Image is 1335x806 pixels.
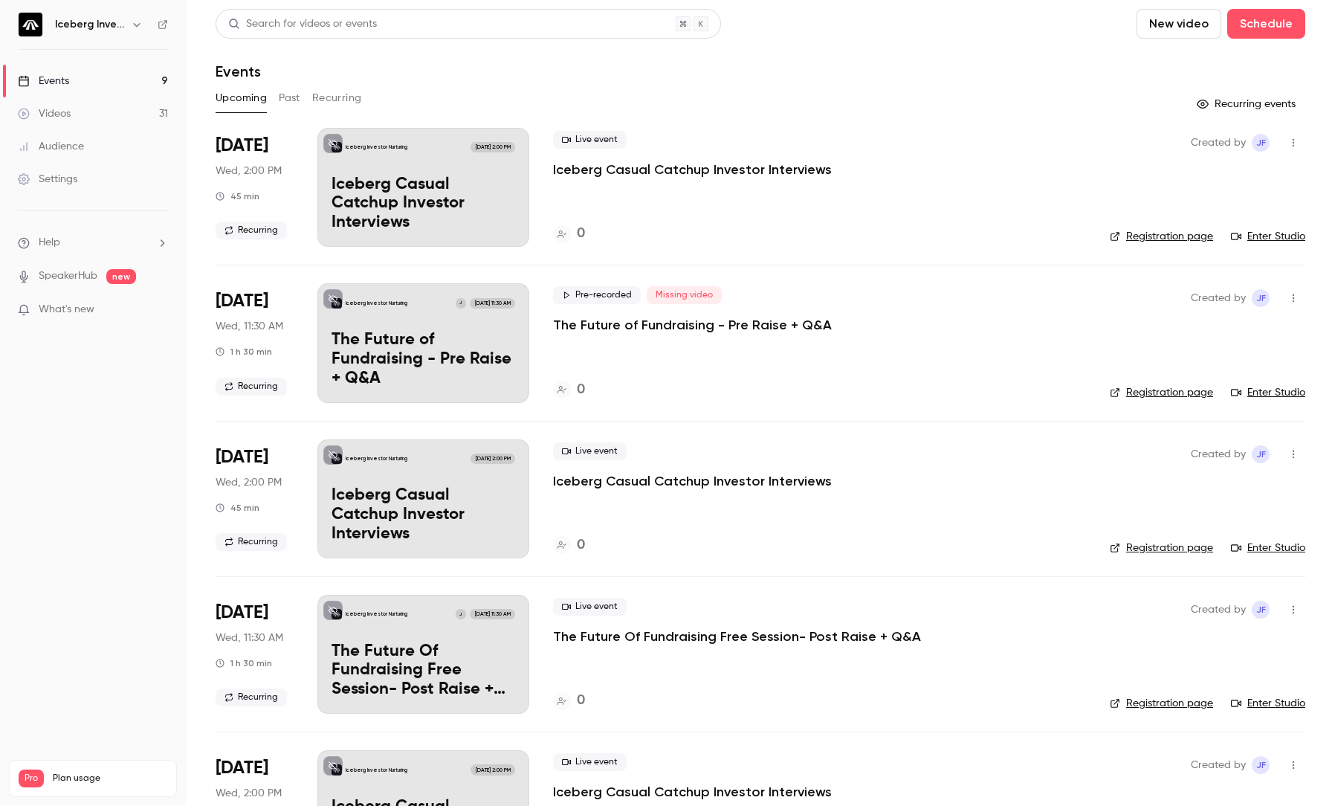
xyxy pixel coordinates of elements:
[553,161,832,178] a: Iceberg Casual Catchup Investor Interviews
[553,472,832,490] p: Iceberg Casual Catchup Investor Interviews
[553,131,627,149] span: Live event
[19,770,44,787] span: Pro
[1110,229,1213,244] a: Registration page
[332,175,515,233] p: Iceberg Casual Catchup Investor Interviews
[39,302,94,317] span: What's new
[216,134,268,158] span: [DATE]
[19,13,42,36] img: Iceberg Investor Nurturing
[1252,601,1270,619] span: Jock Fairweather
[346,300,407,307] p: Iceberg Investor Nurturing
[1256,445,1266,463] span: JF
[39,268,97,284] a: SpeakerHub
[470,298,514,309] span: [DATE] 11:30 AM
[39,235,60,251] span: Help
[332,642,515,700] p: The Future Of Fundraising Free Session- Post Raise + Q&A
[346,610,407,618] p: Iceberg Investor Nurturing
[216,786,282,801] span: Wed, 2:00 PM
[553,316,832,334] a: The Future of Fundraising - Pre Raise + Q&A
[216,756,268,780] span: [DATE]
[53,773,167,784] span: Plan usage
[216,283,294,402] div: Sep 10 Wed, 11:30 AM (Australia/Brisbane)
[1231,385,1305,400] a: Enter Studio
[1252,445,1270,463] span: Jock Fairweather
[150,303,168,317] iframe: Noticeable Trigger
[1191,445,1246,463] span: Created by
[1227,9,1305,39] button: Schedule
[18,74,69,88] div: Events
[1252,134,1270,152] span: Jock Fairweather
[346,767,407,774] p: Iceberg Investor Nurturing
[455,608,467,620] div: J
[471,142,514,152] span: [DATE] 2:00 PM
[216,475,282,490] span: Wed, 2:00 PM
[1256,601,1266,619] span: JF
[216,62,261,80] h1: Events
[1231,696,1305,711] a: Enter Studio
[216,445,268,469] span: [DATE]
[1137,9,1221,39] button: New video
[553,224,585,244] a: 0
[106,269,136,284] span: new
[346,144,407,151] p: Iceberg Investor Nurturing
[18,172,77,187] div: Settings
[1256,134,1266,152] span: JF
[317,128,529,247] a: Iceberg Casual Catchup Investor InterviewsIceberg Investor Nurturing[DATE] 2:00 PMIceberg Casual ...
[216,378,287,396] span: Recurring
[317,439,529,558] a: Iceberg Casual Catchup Investor InterviewsIceberg Investor Nurturing[DATE] 2:00 PMIceberg Casual ...
[553,783,832,801] a: Iceberg Casual Catchup Investor Interviews
[553,691,585,711] a: 0
[553,286,641,304] span: Pre-recorded
[553,753,627,771] span: Live event
[577,380,585,400] h4: 0
[470,609,514,619] span: [DATE] 11:30 AM
[455,297,467,309] div: J
[1191,134,1246,152] span: Created by
[216,657,272,669] div: 1 h 30 min
[553,380,585,400] a: 0
[577,535,585,555] h4: 0
[216,128,294,247] div: Sep 3 Wed, 2:00 PM (Australia/Brisbane)
[332,331,515,388] p: The Future of Fundraising - Pre Raise + Q&A
[18,139,84,154] div: Audience
[1110,696,1213,711] a: Registration page
[279,86,300,110] button: Past
[216,222,287,239] span: Recurring
[216,631,283,645] span: Wed, 11:30 AM
[216,533,287,551] span: Recurring
[553,535,585,555] a: 0
[577,224,585,244] h4: 0
[216,319,283,334] span: Wed, 11:30 AM
[55,17,125,32] h6: Iceberg Investor Nurturing
[1110,541,1213,555] a: Registration page
[216,502,259,514] div: 45 min
[346,455,407,462] p: Iceberg Investor Nurturing
[332,486,515,544] p: Iceberg Casual Catchup Investor Interviews
[1252,289,1270,307] span: Jock Fairweather
[553,442,627,460] span: Live event
[553,598,627,616] span: Live event
[216,289,268,313] span: [DATE]
[1191,756,1246,774] span: Created by
[471,454,514,464] span: [DATE] 2:00 PM
[312,86,362,110] button: Recurring
[18,235,168,251] li: help-dropdown-opener
[1110,385,1213,400] a: Registration page
[1191,601,1246,619] span: Created by
[1256,289,1266,307] span: JF
[577,691,585,711] h4: 0
[1191,289,1246,307] span: Created by
[216,439,294,558] div: Sep 10 Wed, 2:00 PM (Australia/Brisbane)
[317,283,529,402] a: The Future of Fundraising - Pre Raise + Q&AIceberg Investor NurturingJ[DATE] 11:30 AMThe Future o...
[553,628,921,645] a: The Future Of Fundraising Free Session- Post Raise + Q&A
[1256,756,1266,774] span: JF
[216,346,272,358] div: 1 h 30 min
[216,164,282,178] span: Wed, 2:00 PM
[1231,541,1305,555] a: Enter Studio
[216,595,294,714] div: Sep 17 Wed, 11:30 AM (Australia/Brisbane)
[471,764,514,775] span: [DATE] 2:00 PM
[647,286,722,304] span: Missing video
